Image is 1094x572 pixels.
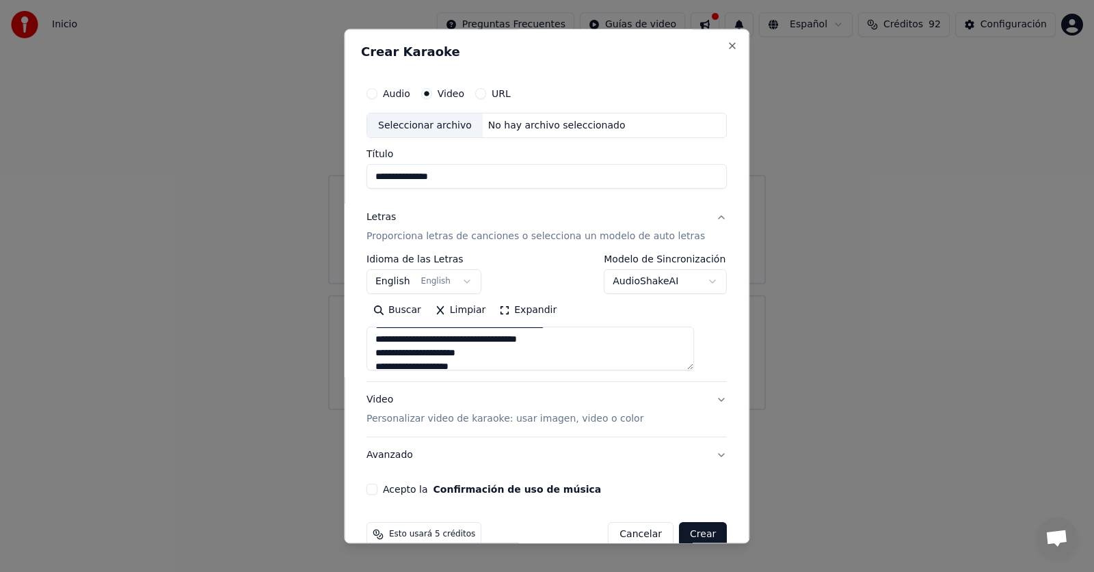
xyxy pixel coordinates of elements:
div: Video [366,394,643,426]
label: URL [492,89,511,98]
button: VideoPersonalizar video de karaoke: usar imagen, video o color [366,383,727,437]
button: Buscar [366,300,428,322]
label: Título [366,150,727,159]
label: Idioma de las Letras [366,255,481,264]
div: No hay archivo seleccionado [483,119,631,133]
div: Seleccionar archivo [367,113,483,138]
label: Video [438,89,464,98]
label: Audio [383,89,410,98]
button: Cancelar [609,523,674,547]
label: Modelo de Sincronización [604,255,728,264]
span: Esto usará 5 créditos [389,530,475,541]
p: Proporciona letras de canciones o selecciona un modelo de auto letras [366,230,705,244]
label: Acepto la [383,485,601,495]
button: LetrasProporciona letras de canciones o selecciona un modelo de auto letras [366,200,727,255]
button: Expandir [493,300,564,322]
h2: Crear Karaoke [361,46,732,58]
div: LetrasProporciona letras de canciones o selecciona un modelo de auto letras [366,255,727,382]
button: Acepto la [433,485,602,495]
button: Limpiar [428,300,492,322]
p: Personalizar video de karaoke: usar imagen, video o color [366,413,643,426]
button: Crear [679,523,727,547]
div: Letras [366,211,396,225]
button: Avanzado [366,438,727,474]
